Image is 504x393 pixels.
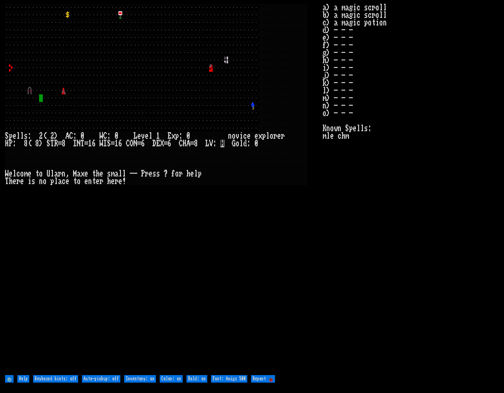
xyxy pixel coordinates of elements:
[130,170,134,177] div: -
[115,140,118,147] div: 1
[17,375,29,383] input: Help
[134,140,137,147] div: N
[62,140,66,147] div: 8
[62,170,66,177] div: n
[35,170,39,177] div: t
[35,140,39,147] div: 8
[58,140,62,147] div: =
[247,132,251,140] div: e
[24,170,28,177] div: m
[39,170,43,177] div: o
[88,177,92,185] div: n
[190,140,194,147] div: =
[24,140,28,147] div: 8
[194,170,198,177] div: l
[130,140,134,147] div: O
[122,177,126,185] div: !
[84,170,88,177] div: e
[186,140,190,147] div: A
[270,132,273,140] div: o
[28,170,31,177] div: e
[20,177,24,185] div: e
[118,177,122,185] div: e
[171,132,175,140] div: x
[100,140,103,147] div: W
[323,4,499,373] stats: a) a magic scroll b) a magic scroll c) a magic potion d) - - - e) - - - f) - - - g) - - - h) - - ...
[164,140,168,147] div: =
[107,140,111,147] div: S
[137,132,141,140] div: e
[134,170,137,177] div: -
[84,140,88,147] div: =
[107,170,111,177] div: s
[171,170,175,177] div: f
[66,177,69,185] div: e
[186,170,190,177] div: h
[54,170,58,177] div: a
[183,140,186,147] div: H
[5,140,9,147] div: H
[62,177,66,185] div: c
[175,170,179,177] div: o
[220,140,224,147] mark: H
[39,132,43,140] div: 2
[54,140,58,147] div: R
[73,132,77,140] div: :
[39,140,43,147] div: )
[273,132,277,140] div: r
[255,132,258,140] div: e
[100,132,103,140] div: W
[20,170,24,177] div: o
[115,177,118,185] div: r
[122,170,126,177] div: l
[152,170,156,177] div: s
[156,170,160,177] div: s
[54,132,58,140] div: )
[5,177,9,185] div: T
[13,177,16,185] div: e
[175,132,179,140] div: p
[92,177,96,185] div: t
[115,170,118,177] div: a
[58,177,62,185] div: a
[28,132,31,140] div: :
[156,132,160,140] div: 1
[84,177,88,185] div: e
[236,140,239,147] div: o
[149,132,152,140] div: l
[152,140,156,147] div: D
[198,170,202,177] div: p
[186,132,190,140] div: 0
[239,132,243,140] div: i
[205,140,209,147] div: L
[28,177,31,185] div: i
[262,132,266,140] div: p
[168,140,171,147] div: 6
[179,132,183,140] div: :
[141,140,145,147] div: 6
[209,140,213,147] div: V
[134,132,137,140] div: L
[281,132,285,140] div: r
[9,132,13,140] div: p
[20,132,24,140] div: l
[66,132,69,140] div: A
[111,140,115,147] div: =
[239,140,243,147] div: l
[213,140,217,147] div: :
[92,140,96,147] div: 6
[28,140,31,147] div: (
[137,140,141,147] div: =
[13,140,16,147] div: :
[236,132,239,140] div: v
[103,132,107,140] div: C
[160,375,183,383] input: Color: on
[13,170,16,177] div: l
[111,177,115,185] div: e
[81,170,84,177] div: x
[24,132,28,140] div: s
[43,132,47,140] div: (
[141,170,145,177] div: P
[73,177,77,185] div: t
[111,170,115,177] div: m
